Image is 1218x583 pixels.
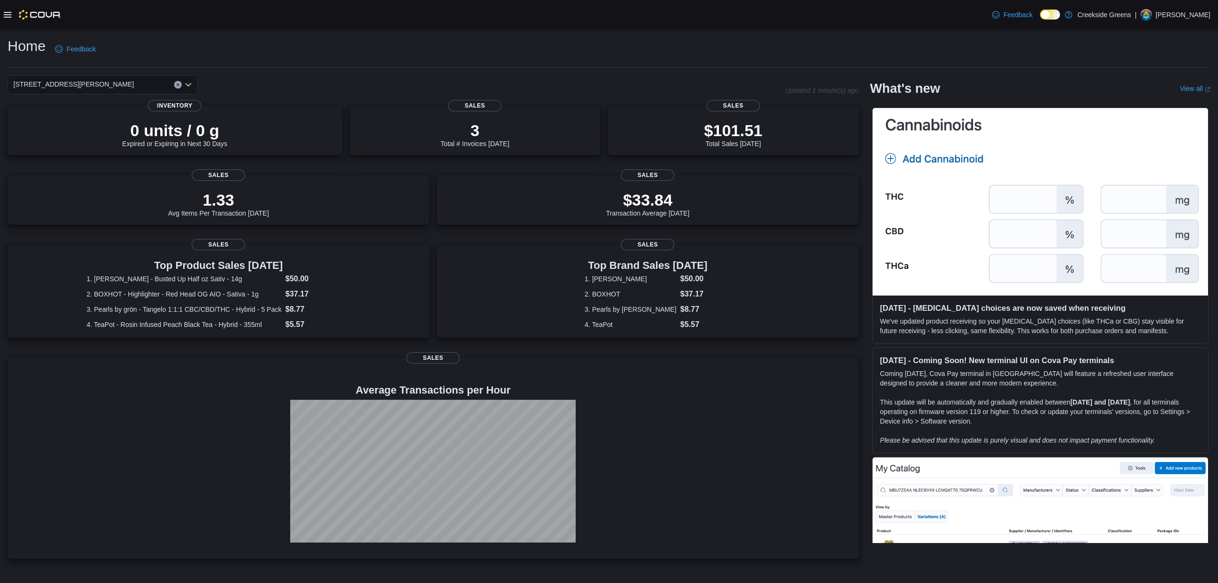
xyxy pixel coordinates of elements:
[87,274,282,284] dt: 1. [PERSON_NAME] - Busted Up Half oz Sativ - 14g
[680,304,711,315] dd: $8.77
[285,319,351,330] dd: $5.57
[680,288,711,300] dd: $37.17
[585,260,711,271] h3: Top Brand Sales [DATE]
[168,190,269,217] div: Avg Items Per Transaction [DATE]
[880,356,1200,365] h3: [DATE] - Coming Soon! New terminal UI on Cova Pay terminals
[1156,9,1210,20] p: [PERSON_NAME]
[704,121,763,140] p: $101.51
[606,190,690,209] p: $33.84
[13,79,134,90] span: [STREET_ADDRESS][PERSON_NAME]
[448,100,501,111] span: Sales
[174,81,182,89] button: Clear input
[585,289,677,299] dt: 2. BOXHOT
[1205,87,1210,92] svg: External link
[870,81,940,96] h2: What's new
[285,273,351,285] dd: $50.00
[880,316,1200,336] p: We've updated product receiving so your [MEDICAL_DATA] choices (like THCa or CBG) stay visible fo...
[1140,9,1152,20] div: Pat McCaffrey
[621,169,674,181] span: Sales
[67,44,96,54] span: Feedback
[621,239,674,250] span: Sales
[441,121,509,148] div: Total # Invoices [DATE]
[680,319,711,330] dd: $5.57
[15,385,851,396] h4: Average Transactions per Hour
[1040,10,1060,20] input: Dark Mode
[8,37,46,56] h1: Home
[192,169,245,181] span: Sales
[707,100,760,111] span: Sales
[880,303,1200,313] h3: [DATE] - [MEDICAL_DATA] choices are now saved when receiving
[988,5,1036,24] a: Feedback
[1071,398,1130,406] strong: [DATE] and [DATE]
[122,121,227,140] p: 0 units / 0 g
[1003,10,1032,20] span: Feedback
[704,121,763,148] div: Total Sales [DATE]
[1135,9,1137,20] p: |
[87,305,282,314] dt: 3. Pearls by grön - Tangelo 1:1:1 CBC/CBD/THC - Hybrid - 5 Pack
[192,239,245,250] span: Sales
[168,190,269,209] p: 1.33
[87,320,282,329] dt: 4. TeaPot - Rosin Infused Peach Black Tea - Hybrid - 355ml
[1077,9,1131,20] p: Creekside Greens
[680,273,711,285] dd: $50.00
[606,190,690,217] div: Transaction Average [DATE]
[406,352,460,364] span: Sales
[1180,85,1210,92] a: View allExternal link
[441,121,509,140] p: 3
[19,10,61,20] img: Cova
[585,305,677,314] dt: 3. Pearls by [PERSON_NAME]
[880,369,1200,388] p: Coming [DATE], Cova Pay terminal in [GEOGRAPHIC_DATA] will feature a refreshed user interface des...
[585,320,677,329] dt: 4. TeaPot
[51,40,99,59] a: Feedback
[785,87,858,94] p: Updated 1 minute(s) ago
[880,436,1155,444] em: Please be advised that this update is purely visual and does not impact payment functionality.
[148,100,201,111] span: Inventory
[285,288,351,300] dd: $37.17
[87,260,350,271] h3: Top Product Sales [DATE]
[185,81,192,89] button: Open list of options
[87,289,282,299] dt: 2. BOXHOT - Highlighter - Red Head OG AIO - Sativa - 1g
[585,274,677,284] dt: 1. [PERSON_NAME]
[880,397,1200,426] p: This update will be automatically and gradually enabled between , for all terminals operating on ...
[122,121,227,148] div: Expired or Expiring in Next 30 Days
[285,304,351,315] dd: $8.77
